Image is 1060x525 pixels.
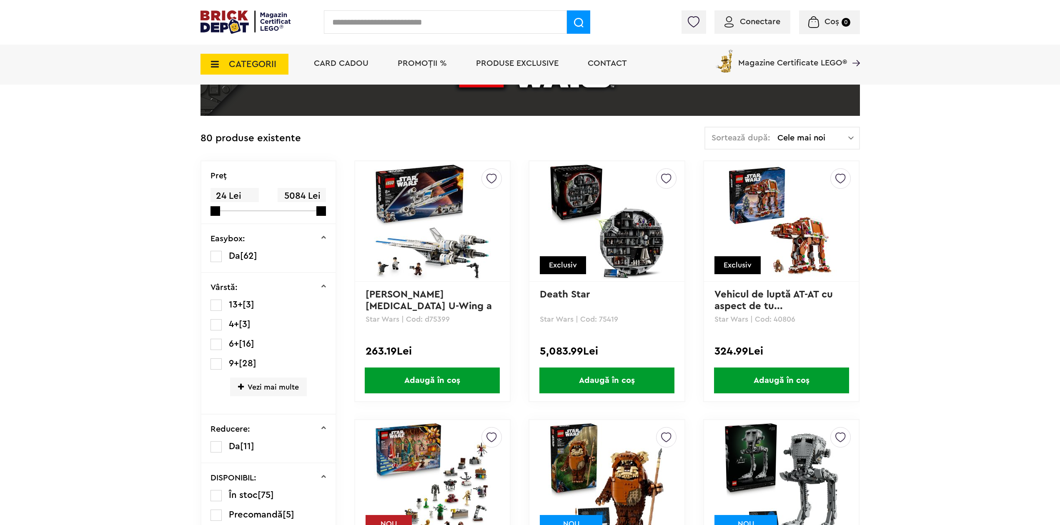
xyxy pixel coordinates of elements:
span: Magazine Certificate LEGO® [738,48,847,67]
span: Coș [824,17,839,26]
span: [16] [239,339,254,348]
span: [5] [283,510,294,519]
a: Adaugă în coș [355,367,510,393]
span: Precomandă [229,510,283,519]
span: Da [229,442,240,451]
small: 0 [842,18,850,27]
span: Conectare [740,17,780,26]
a: Vehicul de luptă AT-AT cu aspect de tu... [714,290,836,311]
span: Vezi mai multe [230,377,307,396]
p: Preţ [210,172,227,180]
a: Adaugă în coș [529,367,684,393]
div: Exclusiv [714,256,761,274]
span: 9+ [229,359,239,368]
img: Vehicul de luptă AT-AT cu aspect de turtă dulce [723,163,840,280]
div: 324.99Lei [714,346,848,357]
a: Conectare [724,17,780,26]
span: [11] [240,442,254,451]
p: Star Wars | Cod: 40806 [714,315,848,323]
span: 4+ [229,320,239,329]
p: Vârstă: [210,283,238,292]
span: [62] [240,251,257,260]
span: [28] [239,359,256,368]
img: Nava stelara U-Wing a rebelilor - Ambalaj deteriorat [374,163,491,280]
div: 5,083.99Lei [540,346,674,357]
span: Adaugă în coș [714,367,849,393]
span: 24 Lei [210,188,259,204]
span: CATEGORII [229,60,276,69]
img: Death Star [549,163,665,280]
span: Da [229,251,240,260]
a: Death Star [540,290,590,300]
div: 263.19Lei [366,346,499,357]
span: [75] [258,490,274,500]
p: Star Wars | Cod: 75419 [540,315,674,323]
a: PROMOȚII % [398,59,447,67]
div: 80 produse existente [200,127,301,150]
a: [PERSON_NAME][MEDICAL_DATA] U-Wing a rebelilor - Amba... [366,290,495,323]
span: 6+ [229,339,239,348]
p: Easybox: [210,235,245,243]
p: Reducere: [210,425,250,433]
span: [3] [243,300,254,309]
span: [3] [239,320,251,329]
a: Magazine Certificate LEGO® [847,48,860,56]
a: Contact [588,59,627,67]
p: DISPONIBIL: [210,474,256,482]
span: Cele mai noi [777,134,848,142]
span: Sortează după: [712,134,770,142]
span: Adaugă în coș [539,367,674,393]
div: Exclusiv [540,256,586,274]
span: În stoc [229,490,258,500]
a: Adaugă în coș [704,367,859,393]
span: 5084 Lei [278,188,326,204]
p: Star Wars | Cod: d75399 [366,315,499,323]
a: Produse exclusive [476,59,559,67]
span: 13+ [229,300,243,309]
a: Card Cadou [314,59,368,67]
span: Adaugă în coș [365,367,500,393]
